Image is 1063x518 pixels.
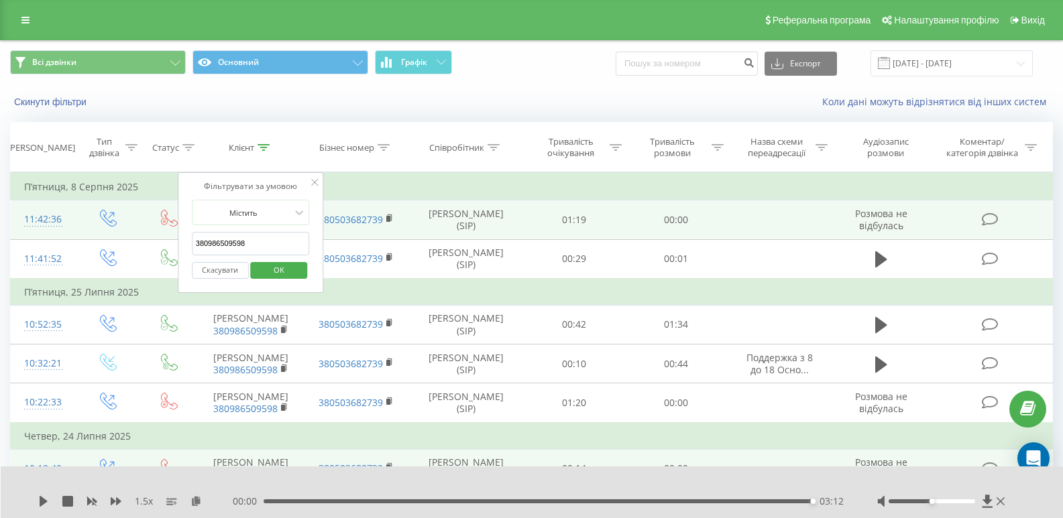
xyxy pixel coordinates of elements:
[929,499,934,504] div: Accessibility label
[409,200,523,239] td: [PERSON_NAME] (SIP)
[24,206,62,233] div: 11:42:36
[822,95,1053,108] a: Коли дані можуть відрізнятися вiд інших систем
[894,15,999,25] span: Налаштування профілю
[198,383,304,423] td: [PERSON_NAME]
[855,390,907,415] span: Розмова не відбулась
[409,239,523,279] td: [PERSON_NAME] (SIP)
[943,136,1021,159] div: Коментар/категорія дзвінка
[625,344,727,383] td: 00:44
[11,279,1053,306] td: П’ятниця, 25 Липня 2025
[319,318,383,330] a: 380503682739
[625,239,727,279] td: 00:01
[765,52,837,76] button: Експорт
[1017,442,1050,474] div: Open Intercom Messenger
[740,136,812,159] div: Назва схеми переадресації
[11,423,1053,450] td: Четвер, 24 Липня 2025
[192,232,310,255] input: Введіть значення
[198,305,304,344] td: [PERSON_NAME]
[24,389,62,415] div: 10:22:33
[319,462,383,474] a: 380503682739
[844,136,927,159] div: Аудіозапис розмови
[820,495,844,508] span: 03:12
[24,246,62,272] div: 11:41:52
[625,305,727,344] td: 01:34
[855,207,907,232] span: Розмова не відбулась
[319,213,383,226] a: 380503682739
[24,312,62,338] div: 10:52:35
[152,142,179,153] div: Статус
[213,363,278,376] a: 380986509598
[409,305,523,344] td: [PERSON_NAME] (SIP)
[192,50,368,74] button: Основний
[409,344,523,383] td: [PERSON_NAME] (SIP)
[24,456,62,482] div: 10:19:49
[625,383,727,423] td: 00:00
[24,350,62,377] div: 10:32:21
[1021,15,1045,25] span: Вихід
[637,136,708,159] div: Тривалість розмови
[523,383,625,423] td: 01:20
[625,449,727,489] td: 00:00
[616,52,758,76] input: Пошук за номером
[523,239,625,279] td: 00:29
[535,136,606,159] div: Тривалість очікування
[429,142,484,153] div: Співробітник
[198,449,304,489] td: [PERSON_NAME]
[409,383,523,423] td: [PERSON_NAME] (SIP)
[319,142,374,153] div: Бізнес номер
[375,50,452,74] button: Графік
[233,495,264,508] span: 00:00
[773,15,871,25] span: Реферальна програма
[746,351,813,376] span: Поддержка з 8 до 18 Осно...
[192,180,310,193] div: Фільтрувати за умовою
[198,344,304,383] td: [PERSON_NAME]
[229,142,254,153] div: Клієнт
[523,200,625,239] td: 01:19
[319,357,383,370] a: 380503682739
[10,96,93,108] button: Скинути фільтри
[11,174,1053,200] td: П’ятниця, 8 Серпня 2025
[625,200,727,239] td: 00:00
[260,259,298,280] span: OK
[32,57,76,68] span: Всі дзвінки
[810,499,816,504] div: Accessibility label
[319,396,383,409] a: 380503682739
[523,449,625,489] td: 00:14
[213,324,278,337] a: 380986509598
[319,252,383,265] a: 380503682739
[135,495,153,508] span: 1.5 x
[523,305,625,344] td: 00:42
[401,58,427,67] span: Графік
[7,142,75,153] div: [PERSON_NAME]
[192,262,249,279] button: Скасувати
[10,50,186,74] button: Всі дзвінки
[213,402,278,415] a: 380986509598
[87,136,121,159] div: Тип дзвінка
[409,449,523,489] td: [PERSON_NAME] (SIP)
[523,344,625,383] td: 00:10
[855,456,907,480] span: Розмова не відбулась
[251,262,308,279] button: OK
